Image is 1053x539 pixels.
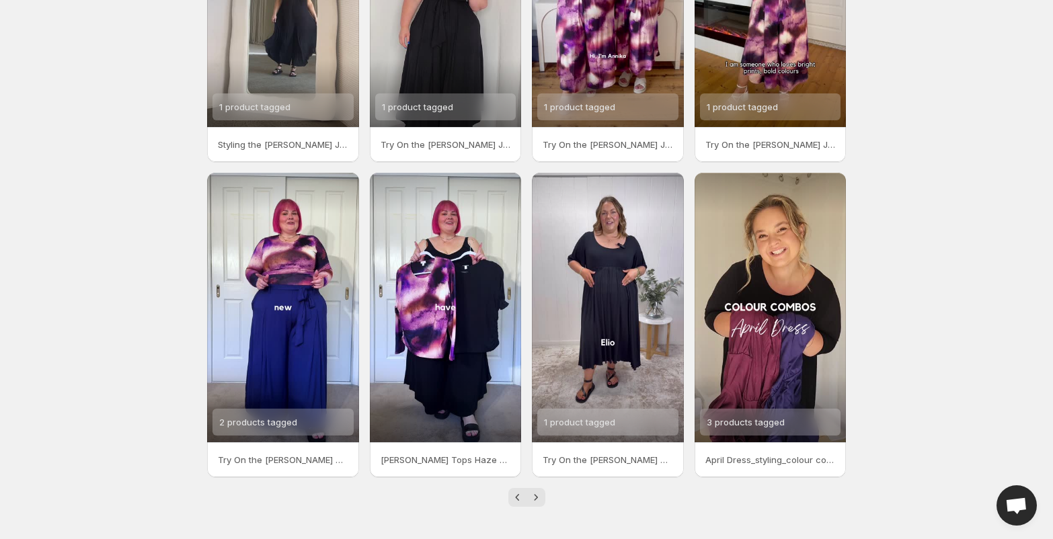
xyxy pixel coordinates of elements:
[544,417,615,427] span: 1 product tagged
[219,417,297,427] span: 2 products tagged
[218,138,348,151] p: Styling the [PERSON_NAME] Jumpsuit with [PERSON_NAME]
[508,488,527,507] button: Previous
[705,453,836,466] p: April Dress_styling_colour combos_11sec_story
[508,488,545,507] nav: Pagination
[997,485,1037,526] a: Open chat
[219,101,290,112] span: 1 product tagged
[382,101,453,112] span: 1 product tagged
[707,101,778,112] span: 1 product tagged
[381,138,511,151] p: Try On the [PERSON_NAME] Jumpsuit in Black with [PERSON_NAME]
[381,453,511,466] p: [PERSON_NAME] Tops Haze Black_Creator Try On_SarahF_full_captions story
[543,138,673,151] p: Try On the [PERSON_NAME] Jumpsuit with [PERSON_NAME] & [PERSON_NAME]
[544,101,615,112] span: 1 product tagged
[218,453,348,466] p: Try On the [PERSON_NAME] Top with [PERSON_NAME]
[526,488,545,507] button: Next
[707,417,785,427] span: 3 products tagged
[705,138,836,151] p: Try On the [PERSON_NAME] Jumpsuit in Haze with [PERSON_NAME]
[543,453,673,466] p: Try On the [PERSON_NAME] Dress in Black with [PERSON_NAME]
